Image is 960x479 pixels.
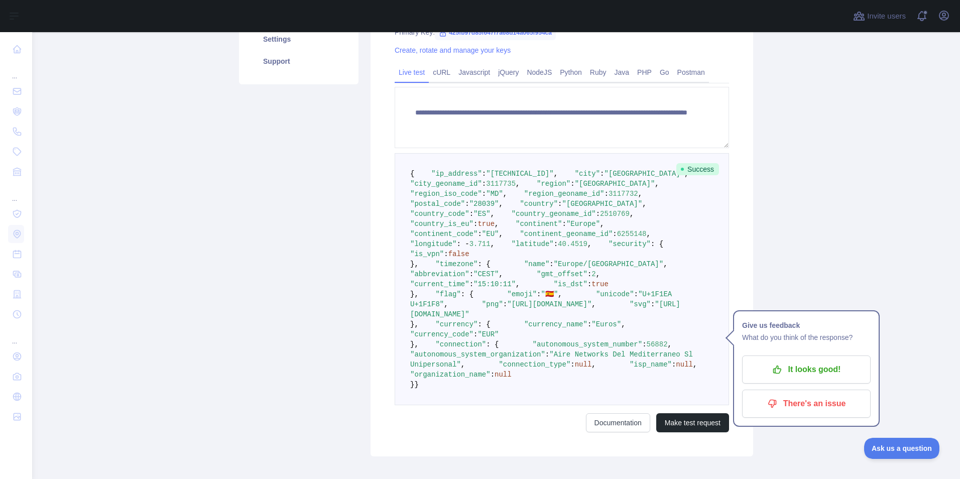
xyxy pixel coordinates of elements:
span: , [642,200,646,208]
span: : [503,300,507,308]
span: "emoji" [507,290,537,298]
span: , [591,361,595,369]
span: 2510769 [600,210,630,218]
span: 56882 [647,340,668,348]
span: "continent" [516,220,562,228]
span: , [587,240,591,248]
a: PHP [633,64,656,80]
a: jQuery [494,64,523,80]
span: true [477,220,495,228]
span: , [444,300,448,308]
a: Support [251,50,346,72]
span: }, [410,260,419,268]
span: , [503,190,507,198]
span: : { [486,340,499,348]
span: : [570,180,574,188]
span: , [647,230,651,238]
span: : [482,190,486,198]
span: : - [456,240,469,248]
span: : [444,250,448,258]
span: , [693,361,697,369]
span: "autonomous_system_number" [533,340,642,348]
h1: Give us feedback [742,319,871,331]
span: "is_dst" [554,280,587,288]
span: : [473,220,477,228]
span: , [499,270,503,278]
a: Live test [395,64,429,80]
span: "current_time" [410,280,469,288]
span: , [499,230,503,238]
span: "[GEOGRAPHIC_DATA]" [575,180,655,188]
span: 40.4519 [558,240,587,248]
span: "continent_geoname_id" [520,230,613,238]
span: }, [410,340,419,348]
div: ... [8,60,24,80]
span: : [642,340,646,348]
span: "[TECHNICAL_ID]" [486,170,553,178]
span: : { [651,240,663,248]
span: "15:10:11" [473,280,516,288]
span: : [537,290,541,298]
span: "currency_name" [524,320,587,328]
span: "unicode" [596,290,634,298]
span: } [410,381,414,389]
span: "city" [575,170,600,178]
span: , [668,340,672,348]
span: : [605,190,609,198]
span: : [469,270,473,278]
a: cURL [429,64,454,80]
span: , [461,361,465,369]
span: "[GEOGRAPHIC_DATA]" [562,200,642,208]
span: : [469,210,473,218]
span: , [596,270,600,278]
span: : [600,170,604,178]
span: : [587,280,591,288]
span: : [596,210,600,218]
span: , [491,210,495,218]
span: "country_code" [410,210,469,218]
iframe: Toggle Customer Support [864,438,940,459]
span: , [554,170,558,178]
span: : [477,230,482,238]
span: , [516,280,520,288]
a: Create, rotate and manage your keys [395,46,511,54]
span: "name" [524,260,549,268]
span: : [469,280,473,288]
span: , [663,260,667,268]
span: : [651,300,655,308]
span: "ES" [473,210,491,218]
span: "flag" [435,290,460,298]
span: null [676,361,693,369]
a: Python [556,64,586,80]
p: There's an issue [750,395,863,412]
span: "MD" [486,190,503,198]
span: "🇪🇸" [541,290,558,298]
span: Success [676,163,719,175]
span: }, [410,320,419,328]
span: : [465,200,469,208]
span: 3117735 [486,180,516,188]
a: Java [611,64,634,80]
span: "[URL][DOMAIN_NAME]" [507,300,591,308]
span: "currency_code" [410,330,473,338]
span: : [587,270,591,278]
button: Invite users [851,8,908,24]
span: "Europe/[GEOGRAPHIC_DATA]" [554,260,663,268]
p: What do you think of the response? [742,331,871,343]
span: : { [477,320,490,328]
span: , [495,220,499,228]
a: Javascript [454,64,494,80]
span: 3.711 [469,240,491,248]
span: "Euros" [591,320,621,328]
span: : [558,200,562,208]
span: "latitude" [512,240,554,248]
div: ... [8,325,24,345]
span: , [591,300,595,308]
button: There's an issue [742,390,871,418]
span: "ip_address" [431,170,482,178]
span: }, [410,290,419,298]
span: "connection_type" [499,361,570,369]
span: : [545,350,549,358]
span: : { [477,260,490,268]
span: 3117732 [609,190,638,198]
